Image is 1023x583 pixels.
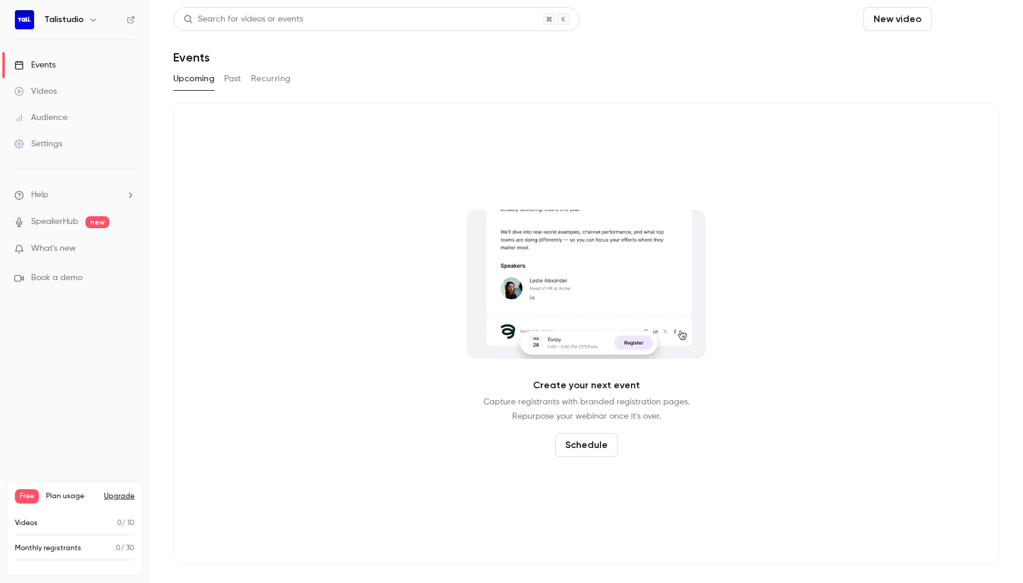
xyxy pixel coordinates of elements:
button: Past [224,69,241,88]
h1: Events [173,50,210,65]
a: SpeakerHub [31,216,78,228]
p: Create your next event [533,378,640,392]
span: Book a demo [31,272,82,284]
div: Events [14,59,56,71]
button: New video [863,7,932,31]
span: What's new [31,243,76,255]
div: Audience [14,112,68,124]
button: Recurring [251,69,291,88]
p: Videos [15,518,38,529]
img: Talistudio [15,10,34,29]
button: Upcoming [173,69,215,88]
li: help-dropdown-opener [14,189,135,201]
p: / 30 [116,543,134,554]
div: Settings [14,138,62,150]
span: Free [15,489,39,504]
p: Monthly registrants [15,543,81,554]
h6: Talistudio [44,14,84,26]
p: / 10 [117,518,134,529]
span: Plan usage [46,492,97,501]
span: new [85,216,109,228]
div: Videos [14,85,57,97]
p: Capture registrants with branded registration pages. Repurpose your webinar once it's over. [483,395,690,424]
span: 0 [117,520,122,527]
button: Schedule [936,7,999,31]
button: Schedule [555,433,618,457]
span: Help [31,189,48,201]
div: Search for videos or events [183,13,303,26]
span: 0 [116,545,121,552]
button: Upgrade [104,492,134,501]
